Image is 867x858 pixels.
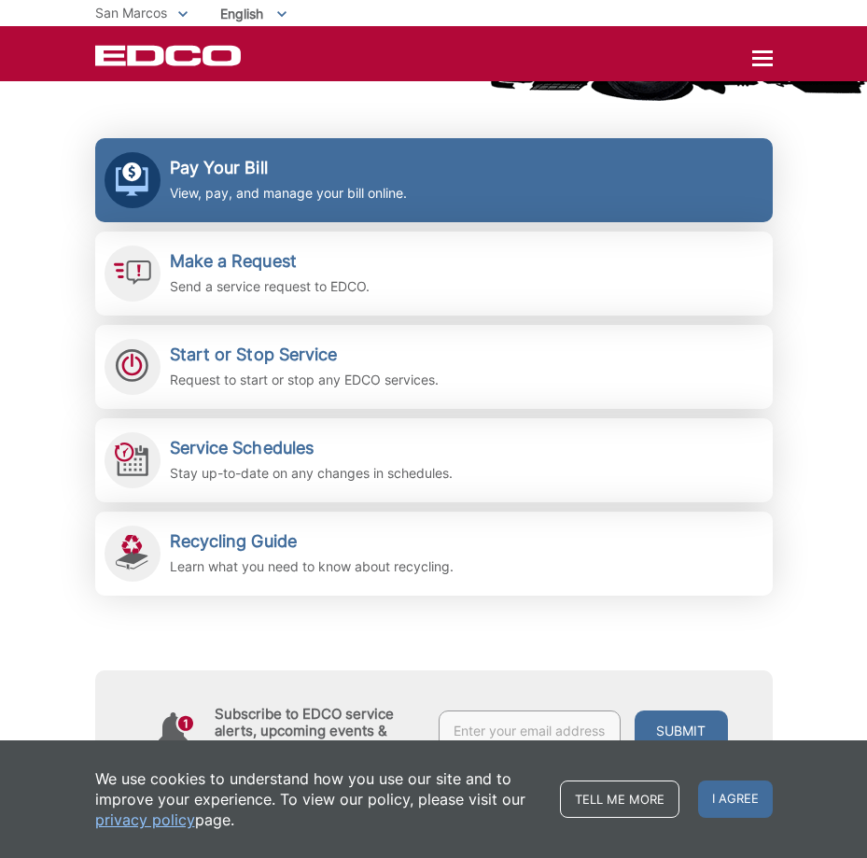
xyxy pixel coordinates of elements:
a: Service Schedules Stay up-to-date on any changes in schedules. [95,418,773,502]
h2: Start or Stop Service [170,345,439,365]
input: Enter your email address... [439,710,621,752]
a: Pay Your Bill View, pay, and manage your bill online. [95,138,773,222]
p: Request to start or stop any EDCO services. [170,370,439,390]
h2: Pay Your Bill [170,158,407,178]
a: Make a Request Send a service request to EDCO. [95,232,773,316]
p: Stay up-to-date on any changes in schedules. [170,463,453,484]
h2: Make a Request [170,251,370,272]
a: Tell me more [560,781,679,818]
span: I agree [698,781,773,818]
h2: Service Schedules [170,438,453,458]
a: Recycling Guide Learn what you need to know about recycling. [95,512,773,596]
h4: Subscribe to EDCO service alerts, upcoming events & environmental news: [215,706,420,756]
p: Learn what you need to know about recycling. [170,556,454,577]
a: privacy policy [95,809,195,830]
button: Submit [635,710,728,752]
p: We use cookies to understand how you use our site and to improve your experience. To view our pol... [95,768,541,830]
a: EDCD logo. Return to the homepage. [95,45,244,66]
span: San Marcos [95,5,167,21]
p: View, pay, and manage your bill online. [170,183,407,204]
p: Send a service request to EDCO. [170,276,370,297]
h2: Recycling Guide [170,531,454,552]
